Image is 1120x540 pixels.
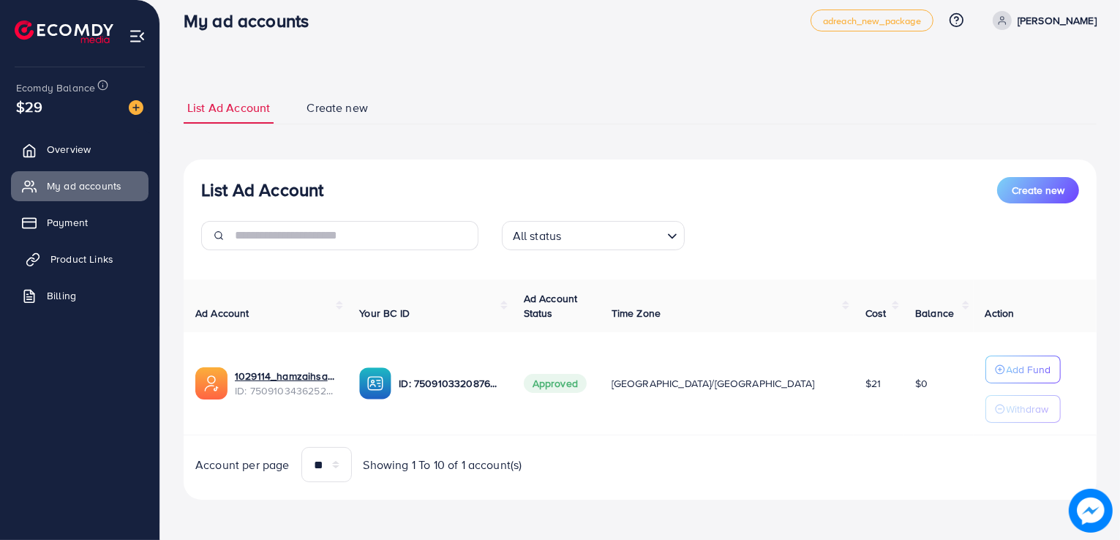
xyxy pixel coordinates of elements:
span: Create new [307,100,368,116]
span: ID: 7509103436252823569 [235,383,336,398]
p: Withdraw [1007,400,1049,418]
p: ID: 7509103320876253185 [399,375,500,392]
span: Balance [915,306,954,320]
a: Product Links [11,244,149,274]
span: Action [985,306,1015,320]
span: Overview [47,142,91,157]
span: Showing 1 To 10 of 1 account(s) [364,457,522,473]
img: logo [15,20,113,43]
p: Add Fund [1007,361,1051,378]
span: Account per page [195,457,290,473]
button: Add Fund [985,356,1061,383]
button: Withdraw [985,395,1061,423]
input: Search for option [565,222,661,247]
span: Time Zone [612,306,661,320]
span: Product Links [50,252,113,266]
a: adreach_new_package [811,10,933,31]
a: Billing [11,281,149,310]
a: My ad accounts [11,171,149,200]
img: ic-ads-acc.e4c84228.svg [195,367,228,400]
span: $0 [915,376,928,391]
img: image [129,100,143,115]
span: $21 [865,376,881,391]
span: All status [510,225,565,247]
span: Approved [524,374,587,393]
a: Overview [11,135,149,164]
div: Search for option [502,221,685,250]
h3: My ad accounts [184,10,320,31]
span: Cost [865,306,887,320]
span: My ad accounts [47,179,121,193]
span: Payment [47,215,88,230]
span: Ad Account Status [524,291,578,320]
img: ic-ba-acc.ded83a64.svg [359,367,391,400]
button: Create new [997,177,1079,203]
h3: List Ad Account [201,179,323,200]
span: List Ad Account [187,100,270,116]
span: Create new [1012,183,1064,198]
span: [GEOGRAPHIC_DATA]/[GEOGRAPHIC_DATA] [612,376,815,391]
img: menu [129,28,146,45]
div: <span class='underline'>1029114_hamzaihsan_1748349397955</span></br>7509103436252823569 [235,369,336,399]
span: Ad Account [195,306,249,320]
a: [PERSON_NAME] [987,11,1097,30]
span: $29 [16,96,42,117]
span: Ecomdy Balance [16,80,95,95]
span: Billing [47,288,76,303]
span: adreach_new_package [823,16,921,26]
a: Payment [11,208,149,237]
span: Your BC ID [359,306,410,320]
img: image [1069,489,1113,533]
p: [PERSON_NAME] [1018,12,1097,29]
a: 1029114_hamzaihsan_1748349397955 [235,369,336,383]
